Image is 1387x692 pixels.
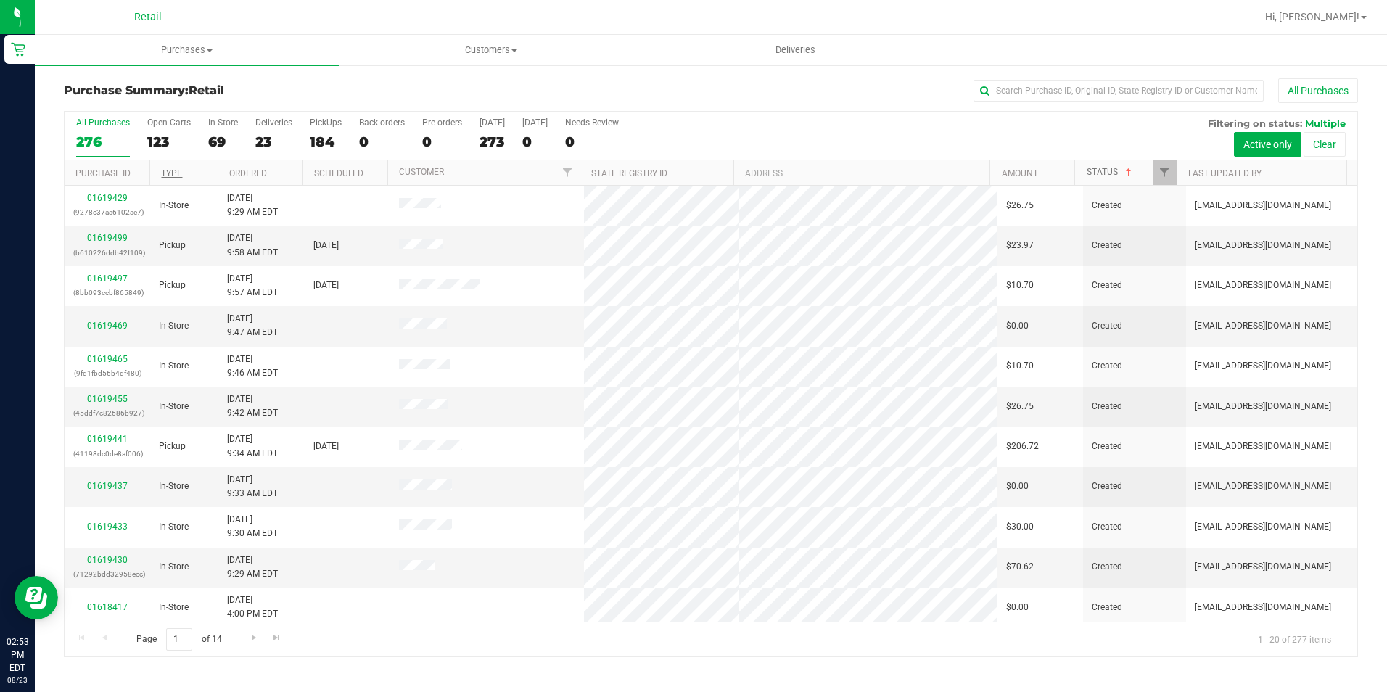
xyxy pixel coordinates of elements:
span: [DATE] 9:42 AM EDT [227,392,278,420]
a: 01619455 [87,394,128,404]
span: [DATE] [313,239,339,252]
p: 08/23 [7,675,28,685]
a: 01619465 [87,354,128,364]
div: Back-orders [359,118,405,128]
a: Customers [339,35,643,65]
span: [EMAIL_ADDRESS][DOMAIN_NAME] [1195,279,1331,292]
div: 184 [310,133,342,150]
div: Open Carts [147,118,191,128]
span: Page of 14 [124,628,234,651]
span: Pickup [159,239,186,252]
span: [DATE] 9:46 AM EDT [227,353,278,380]
span: 1 - 20 of 277 items [1246,628,1343,650]
a: 01619497 [87,273,128,284]
span: Purchases [35,44,339,57]
p: (9278c37aa6102ae7) [73,205,141,219]
span: $10.70 [1006,279,1034,292]
div: PickUps [310,118,342,128]
span: Pickup [159,440,186,453]
span: [DATE] 9:29 AM EDT [227,553,278,581]
span: [DATE] 9:30 AM EDT [227,513,278,540]
span: In-Store [159,601,189,614]
span: [EMAIL_ADDRESS][DOMAIN_NAME] [1195,479,1331,493]
span: [EMAIL_ADDRESS][DOMAIN_NAME] [1195,560,1331,574]
span: Customers [339,44,642,57]
a: Deliveries [643,35,947,65]
div: 276 [76,133,130,150]
div: [DATE] [522,118,548,128]
span: Created [1092,199,1122,213]
span: $0.00 [1006,319,1029,333]
span: Filtering on status: [1208,118,1302,129]
span: [DATE] 9:58 AM EDT [227,231,278,259]
div: 123 [147,133,191,150]
span: Created [1092,400,1122,413]
a: Ordered [229,168,267,178]
span: [EMAIL_ADDRESS][DOMAIN_NAME] [1195,601,1331,614]
div: 273 [480,133,505,150]
span: [DATE] 9:57 AM EDT [227,272,278,300]
p: (b610226ddb42f109) [73,246,141,260]
a: 01619433 [87,522,128,532]
div: 0 [422,133,462,150]
span: $70.62 [1006,560,1034,574]
span: $30.00 [1006,520,1034,534]
iframe: Resource center [15,576,58,619]
span: Created [1092,479,1122,493]
div: Deliveries [255,118,292,128]
span: [DATE] 9:29 AM EDT [227,191,278,219]
a: 01619469 [87,321,128,331]
span: [EMAIL_ADDRESS][DOMAIN_NAME] [1195,520,1331,534]
div: In Store [208,118,238,128]
span: Created [1092,239,1122,252]
span: $206.72 [1006,440,1039,453]
a: State Registry ID [591,168,667,178]
span: [EMAIL_ADDRESS][DOMAIN_NAME] [1195,440,1331,453]
div: 69 [208,133,238,150]
p: (9fd1fbd56b4df480) [73,366,141,380]
span: Created [1092,319,1122,333]
p: 02:53 PM EDT [7,635,28,675]
span: Pickup [159,279,186,292]
span: $0.00 [1006,479,1029,493]
button: All Purchases [1278,78,1358,103]
input: Search Purchase ID, Original ID, State Registry ID or Customer Name... [974,80,1264,102]
a: Amount [1002,168,1038,178]
p: (41198dc0de8af006) [73,447,141,461]
span: Created [1092,601,1122,614]
a: Filter [556,160,580,185]
span: [EMAIL_ADDRESS][DOMAIN_NAME] [1195,359,1331,373]
span: In-Store [159,359,189,373]
a: 01619430 [87,555,128,565]
a: Last Updated By [1188,168,1262,178]
span: Deliveries [756,44,835,57]
span: Multiple [1305,118,1346,129]
span: In-Store [159,400,189,413]
a: 01619429 [87,193,128,203]
a: Customer [399,167,444,177]
a: Type [161,168,182,178]
button: Clear [1304,132,1346,157]
a: Filter [1153,160,1177,185]
p: (45ddf7c82686b927) [73,406,141,420]
button: Active only [1234,132,1301,157]
span: Created [1092,560,1122,574]
input: 1 [166,628,192,651]
span: [DATE] 9:34 AM EDT [227,432,278,460]
span: Retail [134,11,162,23]
inline-svg: Retail [11,42,25,57]
div: [DATE] [480,118,505,128]
a: Go to the next page [243,628,264,648]
span: Created [1092,440,1122,453]
span: [EMAIL_ADDRESS][DOMAIN_NAME] [1195,400,1331,413]
span: [EMAIL_ADDRESS][DOMAIN_NAME] [1195,239,1331,252]
span: In-Store [159,319,189,333]
span: Retail [189,83,224,97]
span: [DATE] [313,279,339,292]
h3: Purchase Summary: [64,84,495,97]
span: [DATE] 9:33 AM EDT [227,473,278,501]
span: [DATE] [313,440,339,453]
div: All Purchases [76,118,130,128]
a: Purchase ID [75,168,131,178]
span: [EMAIL_ADDRESS][DOMAIN_NAME] [1195,199,1331,213]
